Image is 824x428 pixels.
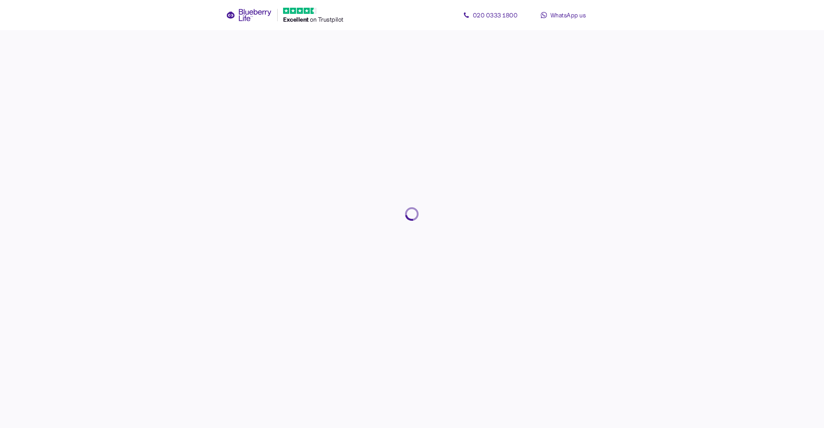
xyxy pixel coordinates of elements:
[528,7,598,23] a: WhatsApp us
[550,11,586,19] span: WhatsApp us
[473,11,518,19] span: 020 0333 1800
[283,15,310,23] span: Excellent ️
[310,15,343,23] span: on Trustpilot
[455,7,525,23] a: 020 0333 1800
